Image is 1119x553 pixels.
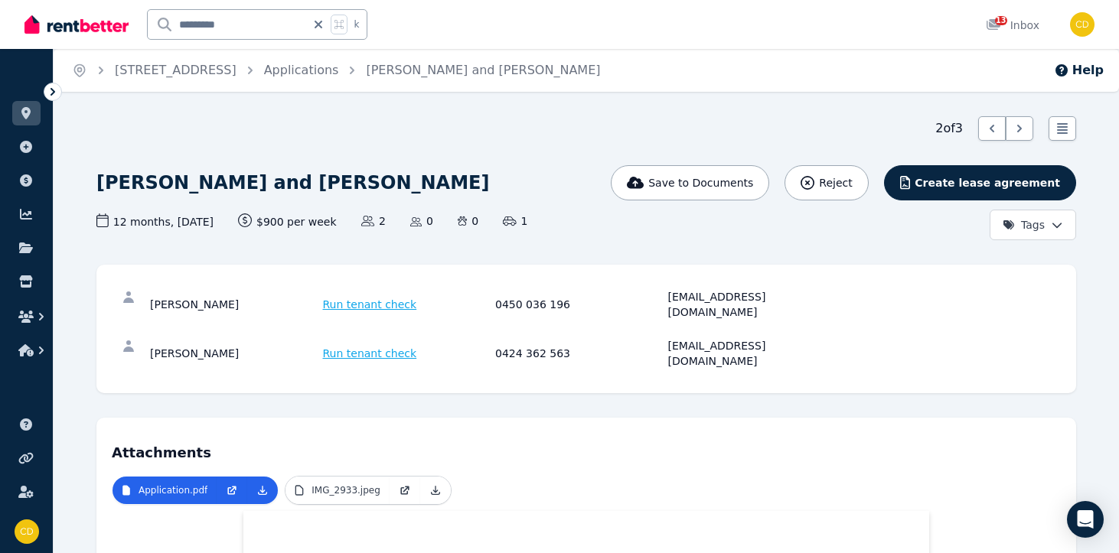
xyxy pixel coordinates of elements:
[139,484,207,496] p: Application.pdf
[54,49,618,92] nav: Breadcrumb
[495,338,664,369] div: 0424 362 563
[785,165,868,200] button: Reject
[366,63,600,77] a: [PERSON_NAME] and [PERSON_NAME]
[995,16,1007,25] span: 13
[113,477,217,504] a: Application.pdf
[96,171,489,195] h1: [PERSON_NAME] and [PERSON_NAME]
[24,13,129,36] img: RentBetter
[611,165,770,200] button: Save to Documents
[150,338,318,369] div: [PERSON_NAME]
[819,175,852,190] span: Reject
[410,213,433,229] span: 0
[1070,12,1095,37] img: Chris Dimitropoulos
[217,477,247,504] a: Open in new Tab
[115,63,237,77] a: [STREET_ADDRESS]
[361,213,386,229] span: 2
[323,297,417,312] span: Run tenant check
[285,477,390,504] a: IMG_2933.jpeg
[112,433,1061,464] h4: Attachments
[503,213,527,229] span: 1
[648,175,753,190] span: Save to Documents
[458,213,478,229] span: 0
[150,289,318,320] div: [PERSON_NAME]
[312,484,380,496] p: IMG_2933.jpeg
[495,289,664,320] div: 0450 036 196
[96,213,214,229] span: 12 months , [DATE]
[668,289,837,320] div: [EMAIL_ADDRESS][DOMAIN_NAME]
[884,165,1076,200] button: Create lease agreement
[323,346,417,361] span: Run tenant check
[247,477,278,504] a: Download Attachment
[354,18,359,31] span: k
[935,119,963,138] span: 2 of 3
[1067,501,1104,538] div: Open Intercom Messenger
[986,18,1039,33] div: Inbox
[1054,61,1104,80] button: Help
[420,477,451,504] a: Download Attachment
[668,338,837,369] div: [EMAIL_ADDRESS][DOMAIN_NAME]
[990,210,1076,240] button: Tags
[915,175,1060,190] span: Create lease agreement
[15,519,39,544] img: Chris Dimitropoulos
[1003,217,1045,233] span: Tags
[390,477,420,504] a: Open in new Tab
[264,63,339,77] a: Applications
[238,213,337,229] span: $900 per week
